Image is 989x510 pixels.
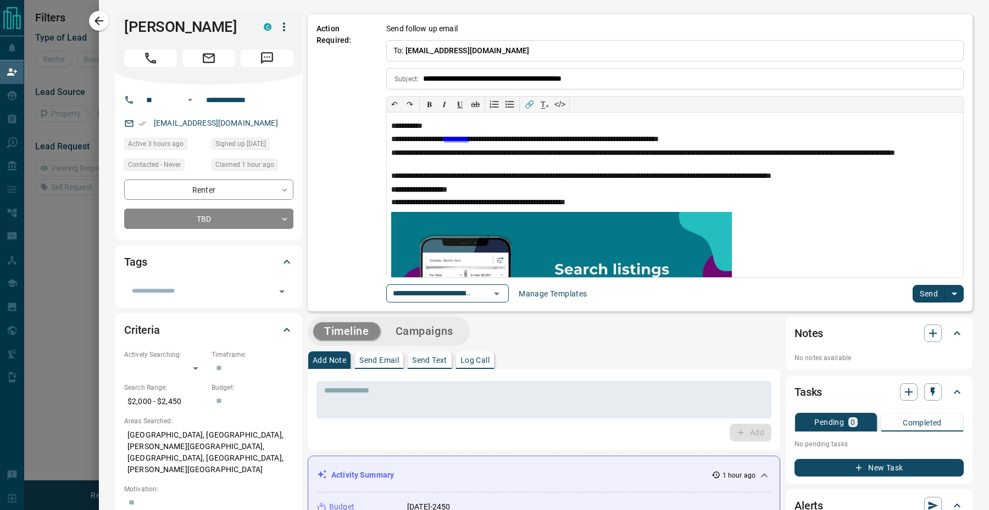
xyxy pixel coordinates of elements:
div: Wed Aug 13 2025 [124,138,206,153]
div: Tasks [794,379,964,405]
span: Message [241,49,293,67]
button: Timeline [313,322,380,340]
p: Actively Searching: [124,350,206,360]
s: ab [471,100,480,109]
p: Budget: [212,383,293,393]
button: Open [274,284,290,299]
p: Completed [903,419,942,427]
button: Numbered list [487,97,502,112]
p: Pending [814,418,844,426]
button: ↷ [402,97,418,112]
button: New Task [794,459,964,477]
span: 𝐔 [457,100,463,109]
div: Wed Aug 13 2025 [212,159,293,174]
span: Active 3 hours ago [128,138,184,149]
p: Action Required: [316,23,370,302]
span: Call [124,49,177,67]
span: Email [182,49,235,67]
div: Activity Summary1 hour ago [317,465,771,485]
h2: Criteria [124,321,160,339]
button: Bullet list [502,97,518,112]
span: Claimed 1 hour ago [215,159,274,170]
button: ↶ [387,97,402,112]
div: condos.ca [264,23,271,31]
p: [GEOGRAPHIC_DATA], [GEOGRAPHIC_DATA], [PERSON_NAME][GEOGRAPHIC_DATA], [GEOGRAPHIC_DATA], [GEOGRAP... [124,426,293,479]
p: 1 hour ago [723,470,755,480]
p: Log Call [460,356,490,364]
p: No notes available [794,353,964,363]
button: T̲ₓ [537,97,552,112]
p: Search Range: [124,383,206,393]
button: Campaigns [385,322,464,340]
button: 🔗 [521,97,537,112]
p: Timeframe: [212,350,293,360]
p: 0 [851,418,855,426]
button: 𝐁 [421,97,437,112]
p: Send follow up email [386,23,458,35]
span: Contacted - Never [128,159,181,170]
svg: Email Verified [138,120,146,127]
button: 𝐔 [452,97,468,112]
div: Notes [794,320,964,346]
button: Open [184,93,197,107]
p: Areas Searched: [124,416,293,426]
div: Tags [124,249,293,275]
h2: Tags [124,253,147,271]
p: $2,000 - $2,450 [124,393,206,411]
button: </> [552,97,568,112]
button: ab [468,97,483,112]
div: split button [913,285,964,302]
div: TBD [124,209,293,229]
img: search_like_a_pro.jpg [391,212,732,361]
button: Manage Templates [512,285,593,302]
button: Open [489,286,504,301]
p: No pending tasks [794,436,964,452]
div: Criteria [124,317,293,343]
span: Signed up [DATE] [215,138,266,149]
p: Add Note [313,356,346,364]
div: Thu Aug 07 2025 [212,138,293,153]
h2: Tasks [794,383,822,401]
p: Motivation: [124,484,293,494]
p: Send Text [412,356,447,364]
p: Subject: [395,74,419,84]
span: [EMAIL_ADDRESS][DOMAIN_NAME] [405,46,530,55]
button: 𝑰 [437,97,452,112]
p: Send Email [359,356,399,364]
p: Activity Summary [331,469,394,481]
button: Send [913,285,945,302]
div: Renter [124,180,293,200]
h1: [PERSON_NAME] [124,18,247,36]
h2: Notes [794,324,823,342]
p: To: [386,40,964,61]
a: [EMAIL_ADDRESS][DOMAIN_NAME] [154,119,278,127]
